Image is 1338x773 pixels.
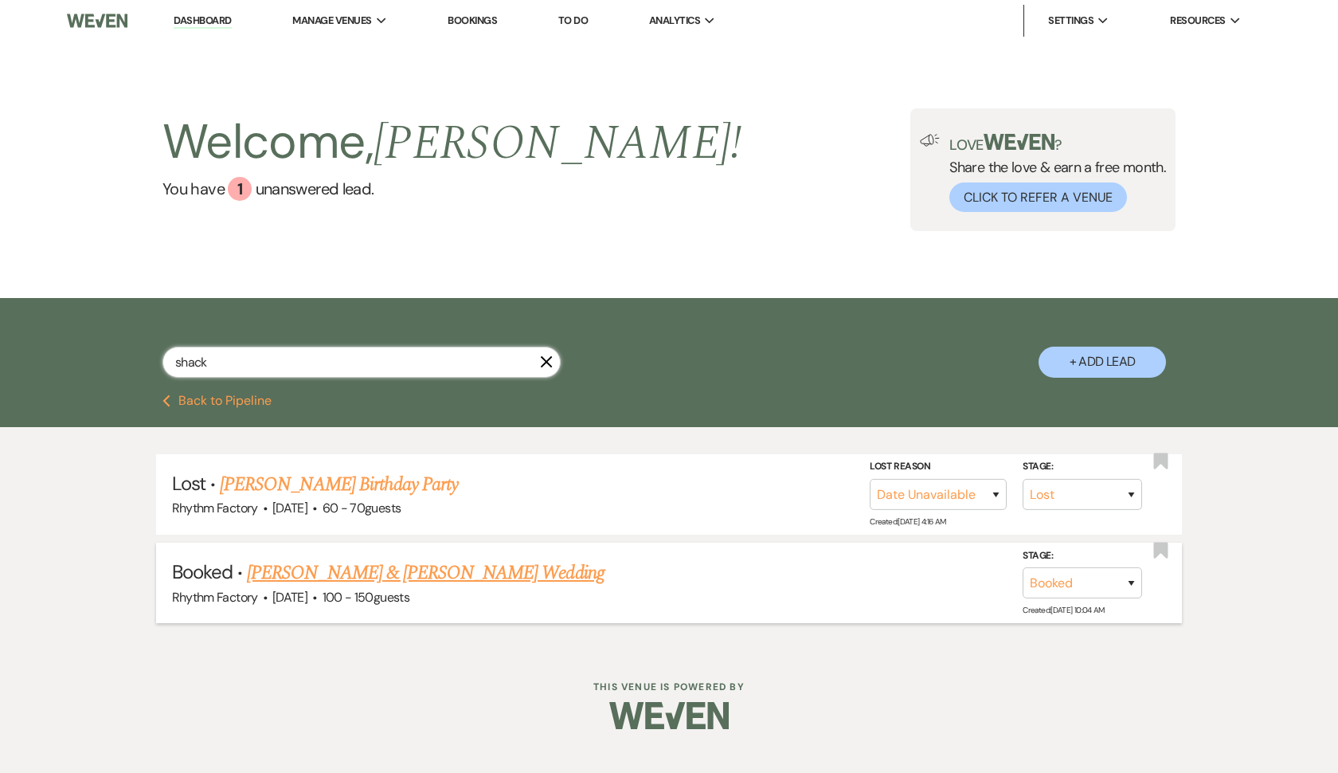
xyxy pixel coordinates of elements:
[374,107,741,180] span: [PERSON_NAME] !
[292,13,371,29] span: Manage Venues
[272,589,307,606] span: [DATE]
[920,134,940,147] img: loud-speaker-illustration.svg
[609,688,729,744] img: Weven Logo
[228,177,252,201] div: 1
[870,458,1007,476] label: Lost Reason
[949,134,1166,152] p: Love ?
[172,471,205,496] span: Lost
[67,4,127,37] img: Weven Logo
[162,177,741,201] a: You have 1 unanswered lead.
[174,14,231,29] a: Dashboard
[162,394,272,407] button: Back to Pipeline
[870,516,945,527] span: Created: [DATE] 4:16 AM
[984,134,1054,150] img: weven-logo-green.svg
[172,559,233,584] span: Booked
[1023,458,1142,476] label: Stage:
[172,500,258,516] span: Rhythm Factory
[162,108,741,177] h2: Welcome,
[323,589,409,606] span: 100 - 150 guests
[949,182,1127,212] button: Click to Refer a Venue
[558,14,588,27] a: To Do
[448,14,497,27] a: Bookings
[1170,13,1225,29] span: Resources
[649,13,700,29] span: Analytics
[1023,605,1104,615] span: Created: [DATE] 10:04 AM
[220,470,458,499] a: [PERSON_NAME] Birthday Party
[1039,347,1166,378] button: + Add Lead
[1023,547,1142,565] label: Stage:
[940,134,1166,212] div: Share the love & earn a free month.
[323,500,401,516] span: 60 - 70 guests
[272,500,307,516] span: [DATE]
[162,347,561,378] input: Search by name, event date, email address or phone number
[172,589,258,606] span: Rhythm Factory
[1048,13,1093,29] span: Settings
[247,559,604,587] a: [PERSON_NAME] & [PERSON_NAME] Wedding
